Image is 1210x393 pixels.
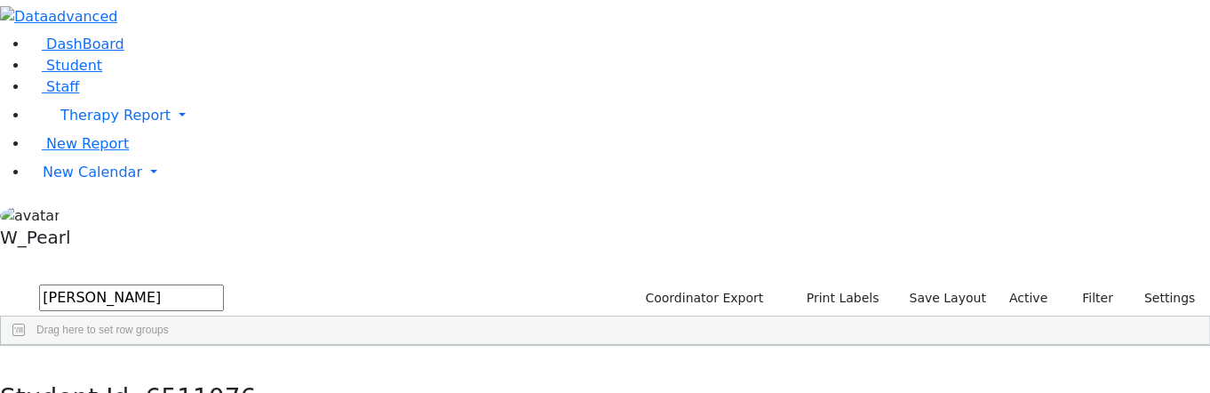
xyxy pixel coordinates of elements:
a: New Report [28,135,129,152]
button: Settings [1121,285,1203,312]
span: Drag here to set row groups [36,324,169,336]
a: Therapy Report [28,98,1210,133]
a: Staff [28,78,79,95]
span: Student [46,57,102,74]
span: DashBoard [46,36,124,52]
label: Active [1001,285,1055,312]
a: New Calendar [28,155,1210,190]
span: New Report [46,135,129,152]
span: New Calendar [43,164,142,180]
button: Coordinator Export [633,285,771,312]
button: Filter [1059,285,1121,312]
button: Print Labels [785,285,887,312]
button: Save Layout [901,285,993,312]
a: Student [28,57,102,74]
span: Staff [46,78,79,95]
span: Therapy Report [60,107,171,124]
input: Search [39,285,224,311]
a: DashBoard [28,36,124,52]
